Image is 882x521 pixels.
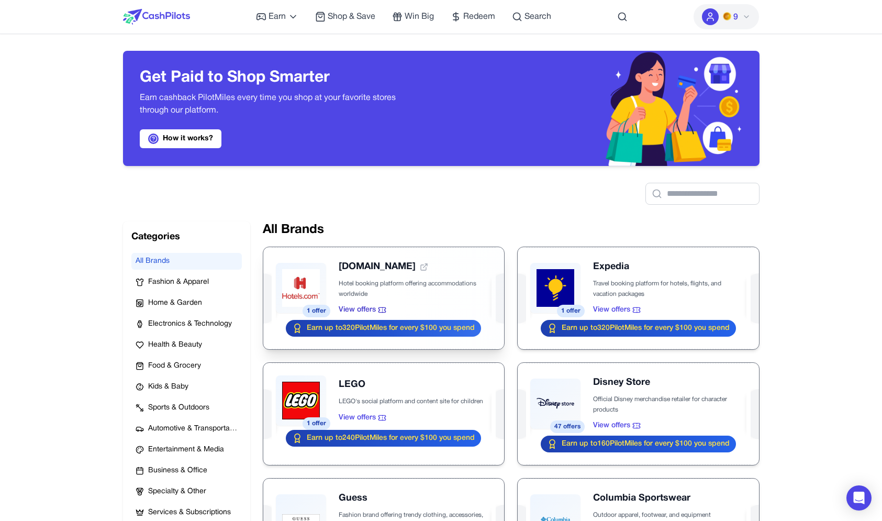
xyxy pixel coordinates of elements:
[441,51,760,166] img: Header decoration
[451,10,495,23] a: Redeem
[392,10,434,23] a: Win Big
[148,319,232,329] span: Electronics & Technology
[256,10,298,23] a: Earn
[524,10,551,23] span: Search
[140,69,425,87] h3: Get Paid to Shop Smarter
[131,230,242,245] h2: Categories
[131,462,242,479] button: Business & Office
[315,10,375,23] a: Shop & Save
[846,485,872,511] div: Open Intercom Messenger
[131,295,242,312] button: Home & Garden
[131,483,242,500] button: Specialty & Other
[148,445,224,455] span: Entertainment & Media
[131,337,242,353] button: Health & Beauty
[131,420,242,437] button: Automotive & Transportation
[131,358,242,374] button: Food & Grocery
[512,10,551,23] a: Search
[463,10,495,23] span: Redeem
[148,382,188,392] span: Kids & Baby
[140,92,425,117] p: Earn cashback PilotMiles every time you shop at your favorite stores through our platform.
[148,403,209,413] span: Sports & Outdoors
[131,379,242,395] button: Kids & Baby
[148,361,201,371] span: Food & Grocery
[131,441,242,458] button: Entertainment & Media
[148,340,202,350] span: Health & Beauty
[733,11,738,24] span: 9
[405,10,434,23] span: Win Big
[131,316,242,332] button: Electronics & Technology
[328,10,375,23] span: Shop & Save
[140,129,221,148] a: How it works?
[131,400,242,416] button: Sports & Outdoors
[123,9,190,25] img: CashPilots Logo
[131,274,242,291] button: Fashion & Apparel
[148,465,207,476] span: Business & Office
[723,12,731,20] img: PMs
[148,486,206,497] span: Specialty & Other
[263,221,760,238] h2: All Brands
[148,507,231,518] span: Services & Subscriptions
[148,277,209,287] span: Fashion & Apparel
[131,504,242,521] button: Services & Subscriptions
[131,253,242,270] button: All Brands
[148,298,202,308] span: Home & Garden
[269,10,286,23] span: Earn
[694,4,759,29] button: PMs9
[148,424,238,434] span: Automotive & Transportation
